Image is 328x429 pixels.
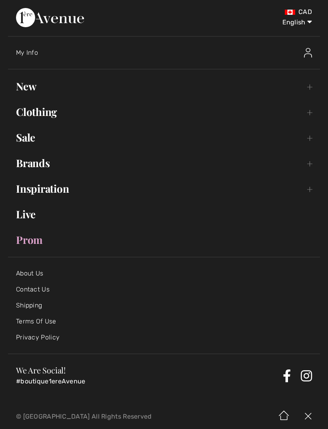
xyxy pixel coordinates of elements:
span: My Info [16,49,38,56]
a: Facebook [283,369,291,382]
a: Prom [8,231,320,249]
h3: We Are Social! [16,366,280,374]
p: #boutique1ereAvenue [16,377,280,385]
p: © [GEOGRAPHIC_DATA] All Rights Reserved [16,414,193,419]
a: New [8,78,320,95]
img: My Info [304,48,312,58]
a: Contact Us [16,285,50,293]
img: Home [272,404,296,429]
a: Instagram [301,369,312,382]
img: 1ère Avenue [16,8,84,27]
div: CAD [194,8,312,16]
a: Privacy Policy [16,333,60,341]
a: Terms Of Use [16,317,56,325]
a: My InfoMy Info [16,40,320,66]
a: Live [8,206,320,223]
a: Inspiration [8,180,320,198]
a: Shipping [16,301,42,309]
a: Clothing [8,103,320,121]
a: Brands [8,154,320,172]
img: X [296,404,320,429]
a: Sale [8,129,320,146]
a: About Us [16,269,43,277]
